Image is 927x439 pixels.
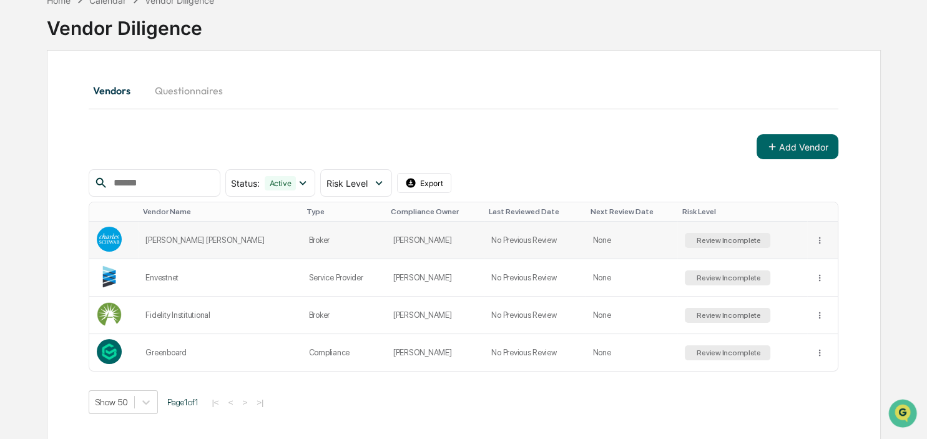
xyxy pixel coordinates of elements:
[12,96,35,118] img: 1746055101610-c473b297-6a78-478c-a979-82029cc54cd1
[12,26,227,46] p: How can we help?
[484,259,585,297] td: No Previous Review
[91,159,101,169] div: 🗄️
[42,96,205,108] div: Start new chat
[484,297,585,334] td: No Previous Review
[97,264,122,289] img: Vendor Logo
[694,274,761,282] div: Review Incomplete
[225,397,237,408] button: <
[817,207,833,216] div: Toggle SortBy
[489,207,580,216] div: Toggle SortBy
[231,178,260,189] span: Status :
[694,311,761,320] div: Review Incomplete
[694,348,761,357] div: Review Incomplete
[7,176,84,199] a: 🔎Data Lookup
[253,397,267,408] button: >|
[145,310,293,320] div: Fidelity Institutional
[145,76,233,106] button: Questionnaires
[682,207,802,216] div: Toggle SortBy
[89,76,838,106] div: secondary tabs example
[86,152,160,175] a: 🗄️Attestations
[386,222,484,259] td: [PERSON_NAME]
[124,212,151,221] span: Pylon
[238,397,251,408] button: >
[25,157,81,170] span: Preclearance
[694,236,761,245] div: Review Incomplete
[145,235,293,245] div: [PERSON_NAME] [PERSON_NAME]
[586,297,678,334] td: None
[103,157,155,170] span: Attestations
[145,273,293,282] div: Envestnet
[47,7,881,39] div: Vendor Diligence
[212,99,227,114] button: Start new chat
[97,339,122,364] img: Vendor Logo
[386,259,484,297] td: [PERSON_NAME]
[208,397,222,408] button: |<
[302,222,386,259] td: Broker
[397,173,452,193] button: Export
[586,259,678,297] td: None
[143,207,296,216] div: Toggle SortBy
[89,76,145,106] button: Vendors
[887,398,921,432] iframe: Open customer support
[302,334,386,371] td: Compliance
[302,297,386,334] td: Broker
[757,134,838,159] button: Add Vendor
[391,207,479,216] div: Toggle SortBy
[586,222,678,259] td: None
[25,181,79,194] span: Data Lookup
[386,297,484,334] td: [PERSON_NAME]
[484,334,585,371] td: No Previous Review
[145,348,293,357] div: Greenboard
[7,152,86,175] a: 🖐️Preclearance
[88,211,151,221] a: Powered byPylon
[386,334,484,371] td: [PERSON_NAME]
[42,108,158,118] div: We're available if you need us!
[12,159,22,169] div: 🖐️
[326,178,367,189] span: Risk Level
[12,182,22,192] div: 🔎
[591,207,673,216] div: Toggle SortBy
[484,222,585,259] td: No Previous Review
[586,334,678,371] td: None
[97,227,122,252] img: Vendor Logo
[307,207,381,216] div: Toggle SortBy
[167,397,199,407] span: Page 1 of 1
[265,176,297,190] div: Active
[99,207,133,216] div: Toggle SortBy
[97,302,122,327] img: Vendor Logo
[302,259,386,297] td: Service Provider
